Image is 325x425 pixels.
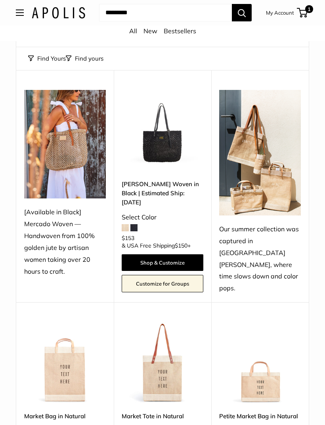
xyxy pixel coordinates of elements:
[122,322,203,404] img: description_Make it yours with custom printed text.
[219,90,301,215] img: Our summer collection was captured in Todos Santos, where time slows down and color pops.
[122,234,134,242] span: $153
[122,243,191,248] span: & USA Free Shipping +
[122,212,203,223] div: Select Color
[122,90,203,172] a: Mercado Woven in Black | Estimated Ship: Oct. 19thMercado Woven in Black | Estimated Ship: Oct. 19th
[122,322,203,404] a: description_Make it yours with custom printed text.Market Tote in Natural
[66,53,103,64] button: Filter collection
[122,412,203,421] a: Market Tote in Natural
[99,4,232,21] input: Search...
[219,412,301,421] a: Petite Market Bag in Natural
[122,254,203,271] a: Shop & Customize
[28,53,66,64] button: Find Yours
[298,8,308,17] a: 1
[24,412,106,421] a: Market Bag in Natural
[16,10,24,16] button: Open menu
[32,7,85,19] img: Apolis
[24,206,106,277] div: [Available in Black] Mercado Woven — Handwoven from 100% golden jute by artisan women taking over...
[219,223,301,294] div: Our summer collection was captured in [GEOGRAPHIC_DATA][PERSON_NAME], where time slows down and c...
[219,322,301,404] img: Petite Market Bag in Natural
[266,8,294,17] a: My Account
[143,27,157,35] a: New
[122,179,203,207] a: [PERSON_NAME] Woven in Black | Estimated Ship: [DATE]
[305,5,313,13] span: 1
[122,90,203,172] img: Mercado Woven in Black | Estimated Ship: Oct. 19th
[232,4,252,21] button: Search
[219,322,301,404] a: Petite Market Bag in Naturaldescription_Effortless style that elevates every moment
[24,322,106,404] a: Market Bag in NaturalMarket Bag in Natural
[164,27,196,35] a: Bestsellers
[122,275,203,292] a: Customize for Groups
[175,242,187,249] span: $150
[24,322,106,404] img: Market Bag in Natural
[129,27,137,35] a: All
[24,90,106,199] img: [Available in Black] Mercado Woven — Handwoven from 100% golden jute by artisan women taking over...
